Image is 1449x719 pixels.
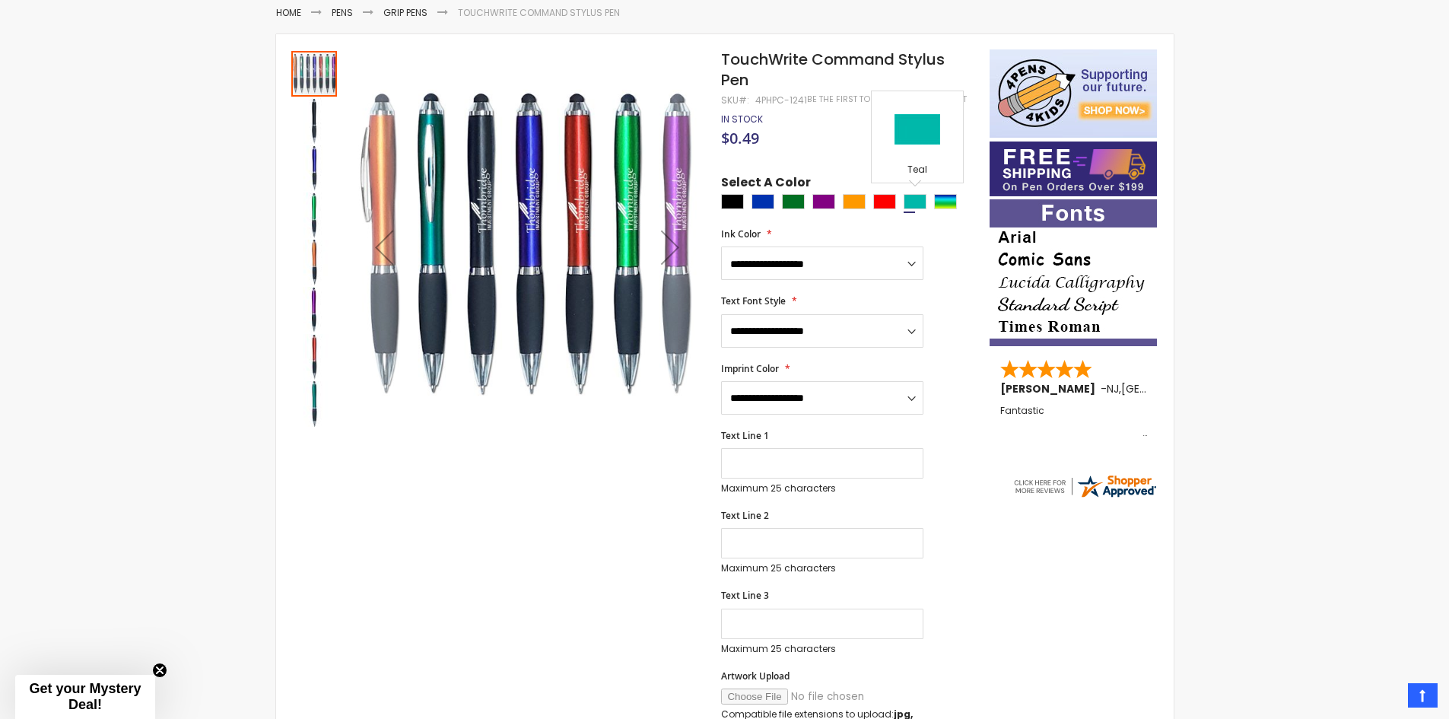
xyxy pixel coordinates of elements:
div: Teal [904,194,926,209]
img: TouchWrite Command Stylus Pen [291,192,337,238]
span: TouchWrite Command Stylus Pen [721,49,945,91]
div: Blue [752,194,774,209]
span: Text Line 1 [721,429,769,442]
span: Ink Color [721,227,761,240]
span: Select A Color [721,174,811,195]
span: $0.49 [721,128,759,148]
a: Pens [332,6,353,19]
span: Text Line 2 [721,509,769,522]
img: 4pens.com widget logo [1012,472,1158,500]
img: 4pens 4 kids [990,49,1157,138]
span: [GEOGRAPHIC_DATA] [1121,381,1233,396]
div: TouchWrite Command Stylus Pen [291,380,337,427]
img: TouchWrite Command Stylus Pen [291,381,337,427]
span: Get your Mystery Deal! [29,681,141,712]
p: Maximum 25 characters [721,482,923,495]
button: Close teaser [152,663,167,678]
div: TouchWrite Command Stylus Pen [291,238,338,285]
div: Orange [843,194,866,209]
li: TouchWrite Command Stylus Pen [458,7,620,19]
span: Text Font Style [721,294,786,307]
div: 4PHPC-1241 [755,94,807,107]
div: Purple [812,194,835,209]
div: TouchWrite Command Stylus Pen [291,97,338,144]
img: font-personalization-examples [990,199,1157,346]
div: Availability [721,113,763,126]
div: Previous [354,49,415,444]
span: - , [1101,381,1233,396]
div: Assorted [934,194,957,209]
div: Get your Mystery Deal!Close teaser [15,675,155,719]
div: TouchWrite Command Stylus Pen [291,332,338,380]
img: TouchWrite Command Stylus Pen [291,145,337,191]
a: Top [1408,683,1438,708]
a: Home [276,6,301,19]
a: Be the first to review this product [807,94,967,105]
span: Imprint Color [721,362,779,375]
div: Next [640,49,701,444]
img: TouchWrite Command Stylus Pen [291,98,337,144]
a: Grip Pens [383,6,427,19]
div: TouchWrite Command Stylus Pen [291,191,338,238]
div: TouchWrite Command Stylus Pen [291,144,338,191]
p: Maximum 25 characters [721,562,923,574]
span: Text Line 3 [721,589,769,602]
img: Free shipping on orders over $199 [990,142,1157,196]
img: TouchWrite Command Stylus Pen [291,240,337,285]
div: Black [721,194,744,209]
div: TouchWrite Command Stylus Pen [291,49,338,97]
span: In stock [721,113,763,126]
span: [PERSON_NAME] [1000,381,1101,396]
a: 4pens.com certificate URL [1012,490,1158,503]
div: Fantastic [1000,406,1148,438]
img: TouchWrite Command Stylus Pen [291,334,337,380]
p: Maximum 25 characters [721,643,923,655]
span: NJ [1107,381,1119,396]
strong: SKU [721,94,749,107]
div: Teal [875,164,959,179]
div: Red [873,194,896,209]
div: TouchWrite Command Stylus Pen [291,285,338,332]
span: Artwork Upload [721,670,790,682]
img: TouchWrite Command Stylus Pen [291,287,337,332]
div: Green [782,194,805,209]
img: TouchWrite Command Stylus Pen [354,72,701,419]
